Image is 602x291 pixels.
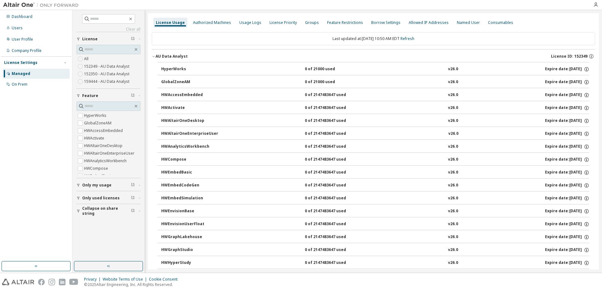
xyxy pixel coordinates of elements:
[305,247,361,253] div: 0 of 2147483647 used
[545,92,589,98] div: Expire date: [DATE]
[448,234,458,240] div: v26.0
[161,157,218,163] div: HWCompose
[448,118,458,124] div: v26.0
[161,131,218,137] div: HWAltairOneEnterpriseUser
[545,144,589,150] div: Expire date: [DATE]
[152,32,595,45] div: Last updated at: [DATE] 10:50 AM EDT
[84,142,124,150] label: HWAltairOneDesktop
[131,183,135,188] span: Clear filter
[305,221,361,227] div: 0 of 2147483647 used
[84,282,181,287] p: © 2025 Altair Engineering, Inc. All Rights Reserved.
[488,20,513,25] div: Consumables
[448,131,458,137] div: v26.0
[448,79,458,85] div: v26.0
[161,105,218,111] div: HWActivate
[161,196,218,201] div: HWEmbedSimulation
[448,208,458,214] div: v26.0
[448,144,458,150] div: v26.0
[12,26,23,31] div: Users
[84,277,103,282] div: Privacy
[161,118,218,124] div: HWAltairOneDesktop
[84,150,136,157] label: HWAltairOneEnterpriseUser
[305,66,361,72] div: 0 of 21000 used
[161,256,589,270] button: HWHyperStudy0 of 2147483647 usedv26.0Expire date:[DATE]
[12,82,27,87] div: On Prem
[149,277,181,282] div: Cookie Consent
[161,179,589,192] button: HWEmbedCodeGen0 of 2147483647 usedv26.0Expire date:[DATE]
[131,196,135,201] span: Clear filter
[69,279,78,285] img: youtube.svg
[152,49,595,63] button: AU Data AnalystLicense ID: 152349
[38,279,45,285] img: facebook.svg
[545,105,589,111] div: Expire date: [DATE]
[161,217,589,231] button: HWEnvisionUserFloat0 of 2147483647 usedv26.0Expire date:[DATE]
[59,279,65,285] img: linkedin.svg
[161,92,218,98] div: HWAccessEmbedded
[551,54,588,59] span: License ID: 152349
[448,105,458,111] div: v26.0
[12,48,42,53] div: Company Profile
[131,37,135,42] span: Clear filter
[84,165,109,172] label: HWCompose
[161,247,218,253] div: HWGraphStudio
[448,66,458,72] div: v26.0
[161,153,589,167] button: HWCompose0 of 2147483647 usedv26.0Expire date:[DATE]
[161,183,218,188] div: HWEmbedCodeGen
[12,71,30,76] div: Managed
[84,134,105,142] label: HWActivate
[305,20,319,25] div: Groups
[156,20,185,25] div: License Usage
[448,92,458,98] div: v26.0
[161,230,589,244] button: HWGraphLakehouse0 of 2147483647 usedv26.0Expire date:[DATE]
[3,2,82,8] img: Altair One
[545,196,589,201] div: Expire date: [DATE]
[305,183,361,188] div: 0 of 2147483647 used
[305,144,361,150] div: 0 of 2147483647 used
[161,191,589,205] button: HWEmbedSimulation0 of 2147483647 usedv26.0Expire date:[DATE]
[161,140,589,154] button: HWAnalyticsWorkbench0 of 2147483647 usedv26.0Expire date:[DATE]
[161,144,218,150] div: HWAnalyticsWorkbench
[82,196,120,201] span: Only used licenses
[545,260,589,266] div: Expire date: [DATE]
[545,221,589,227] div: Expire date: [DATE]
[161,79,218,85] div: GlobalZoneAM
[448,221,458,227] div: v26.0
[545,79,589,85] div: Expire date: [DATE]
[270,20,297,25] div: License Priority
[48,279,55,285] img: instagram.svg
[193,20,231,25] div: Authorized Machines
[77,89,140,103] button: Feature
[305,131,361,137] div: 0 of 2147483647 used
[103,277,149,282] div: Website Terms of Use
[448,157,458,163] div: v26.0
[448,183,458,188] div: v26.0
[305,260,361,266] div: 0 of 2147483647 used
[448,196,458,201] div: v26.0
[545,131,589,137] div: Expire date: [DATE]
[305,79,361,85] div: 0 of 21000 used
[161,166,589,180] button: HWEmbedBasic0 of 2147483647 usedv26.0Expire date:[DATE]
[156,54,188,59] div: AU Data Analyst
[161,101,589,115] button: HWActivate0 of 2147483647 usedv26.0Expire date:[DATE]
[305,196,361,201] div: 0 of 2147483647 used
[161,204,589,218] button: HWEnvisionBase0 of 2147483647 usedv26.0Expire date:[DATE]
[161,88,589,102] button: HWAccessEmbedded0 of 2147483647 usedv26.0Expire date:[DATE]
[82,206,131,216] span: Collapse on share string
[2,279,34,285] img: altair_logo.svg
[545,247,589,253] div: Expire date: [DATE]
[409,20,449,25] div: Allowed IP Addresses
[239,20,261,25] div: Usage Logs
[161,75,589,89] button: GlobalZoneAM0 of 21000 usedv26.0Expire date:[DATE]
[77,191,140,205] button: Only used licenses
[131,208,135,214] span: Clear filter
[161,66,218,72] div: HyperWorks
[84,127,124,134] label: HWAccessEmbedded
[77,204,140,218] button: Collapse on share string
[161,234,218,240] div: HWGraphLakehouse
[371,20,400,25] div: Borrow Settings
[305,92,361,98] div: 0 of 2147483647 used
[545,170,589,175] div: Expire date: [DATE]
[12,37,33,42] div: User Profile
[77,32,140,46] button: License
[448,170,458,175] div: v26.0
